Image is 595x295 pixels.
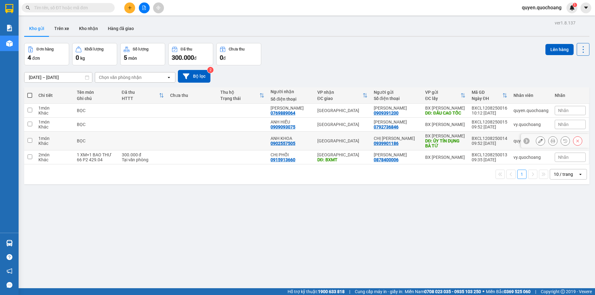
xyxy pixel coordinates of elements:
div: BXCL1208250015 [472,119,507,124]
div: BXCL1208250016 [472,106,507,111]
span: đ [194,56,196,61]
div: Khác [38,124,71,129]
div: BX [PERSON_NAME] [425,133,465,138]
div: Ngày ĐH [472,96,502,101]
div: Khối lượng [85,47,104,51]
span: ⚪️ [483,290,484,293]
sup: 2 [207,67,214,73]
th: Toggle SortBy [119,87,167,104]
div: 1 món [38,119,71,124]
div: DĐ: ỦY TÍN DỤNG BÀ TỨ [425,138,465,148]
div: HTTT [122,96,159,101]
span: Miền Bắc [486,288,531,295]
div: Khác [38,141,71,146]
div: CHỊ PHỐI [271,152,311,157]
div: ANH TUẤN [271,106,311,111]
th: Toggle SortBy [217,87,267,104]
div: Người gửi [374,90,419,95]
span: kg [80,56,85,61]
div: CHỊ TRANG [374,136,419,141]
div: 0792736846 [374,124,399,129]
div: Trạng thái [220,96,259,101]
div: ANH SƠN [374,119,419,124]
button: Hàng đã giao [103,21,139,36]
th: Toggle SortBy [422,87,469,104]
button: Kho nhận [74,21,103,36]
span: file-add [142,6,146,10]
div: ANH CƯỜNG [374,106,419,111]
span: 0 [220,54,223,61]
div: [GEOGRAPHIC_DATA] [317,152,368,157]
svg: open [166,75,171,80]
div: 0909093075 [271,124,295,129]
div: BỌC [77,138,116,143]
div: Tên món [77,90,116,95]
div: BXCL1208250013 [472,152,507,157]
div: quyen.quochoang [513,138,549,143]
button: caret-down [580,2,591,13]
div: Chọn văn phòng nhận [99,74,142,80]
button: Trên xe [49,21,74,36]
div: 0915913660 [271,157,295,162]
span: copyright [561,289,565,294]
div: BỌC [77,122,116,127]
div: Đã thu [181,47,192,51]
div: 2 món [38,152,71,157]
div: Số điện thoại [271,97,311,102]
div: Nhân viên [513,93,549,98]
input: Tìm tên, số ĐT hoặc mã đơn [34,4,107,11]
img: warehouse-icon [6,240,13,246]
div: Khác [38,157,71,162]
div: Thu hộ [220,90,259,95]
strong: 0708 023 035 - 0935 103 250 [424,289,481,294]
button: Khối lượng0kg [72,43,117,65]
div: DĐ: ĐẦU CAO TỐC [425,111,465,115]
button: Đã thu300.000đ [168,43,213,65]
div: 0902557505 [271,141,295,146]
div: 0769889064 [271,111,295,115]
button: Lên hàng [545,44,574,55]
div: BX [PERSON_NAME] [425,122,465,127]
div: Số lượng [133,47,148,51]
span: search [26,6,30,10]
button: Số lượng5món [120,43,165,65]
div: [GEOGRAPHIC_DATA] [317,122,368,127]
div: VP gửi [425,90,461,95]
span: message [7,282,12,288]
div: Số điện thoại [374,96,419,101]
img: solution-icon [6,25,13,31]
span: 300.000 [172,54,194,61]
button: aim [153,2,164,13]
div: 1 XM+1 BAO THƯ [77,152,116,157]
div: ĐC giao [317,96,363,101]
div: ANH HIẾU [271,119,311,124]
div: 300.000 đ [122,152,164,157]
div: 09:52 [DATE] [472,141,507,146]
sup: 1 [573,3,577,7]
button: Chưa thu0đ [216,43,261,65]
div: ANH KHOA [271,136,311,141]
div: VP nhận [317,90,363,95]
span: đ [223,56,226,61]
div: Ghi chú [77,96,116,101]
div: BX [PERSON_NAME] [425,155,465,160]
div: Chưa thu [170,93,214,98]
span: Hỗ trợ kỹ thuật: [288,288,345,295]
span: Nhãn [558,108,569,113]
div: 1 món [38,106,71,111]
span: Nhãn [558,122,569,127]
div: Chi tiết [38,93,71,98]
div: Tại văn phòng [122,157,164,162]
div: 10 / trang [554,171,573,177]
svg: open [578,172,583,177]
div: 0939901186 [374,141,399,146]
div: Mã GD [472,90,502,95]
strong: 1900 633 818 [318,289,345,294]
div: Đã thu [122,90,159,95]
button: Bộ lọc [178,70,210,83]
span: caret-down [583,5,589,11]
span: plus [128,6,132,10]
div: Đơn hàng [37,47,54,51]
div: 1 món [38,136,71,141]
div: [GEOGRAPHIC_DATA] [317,108,368,113]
